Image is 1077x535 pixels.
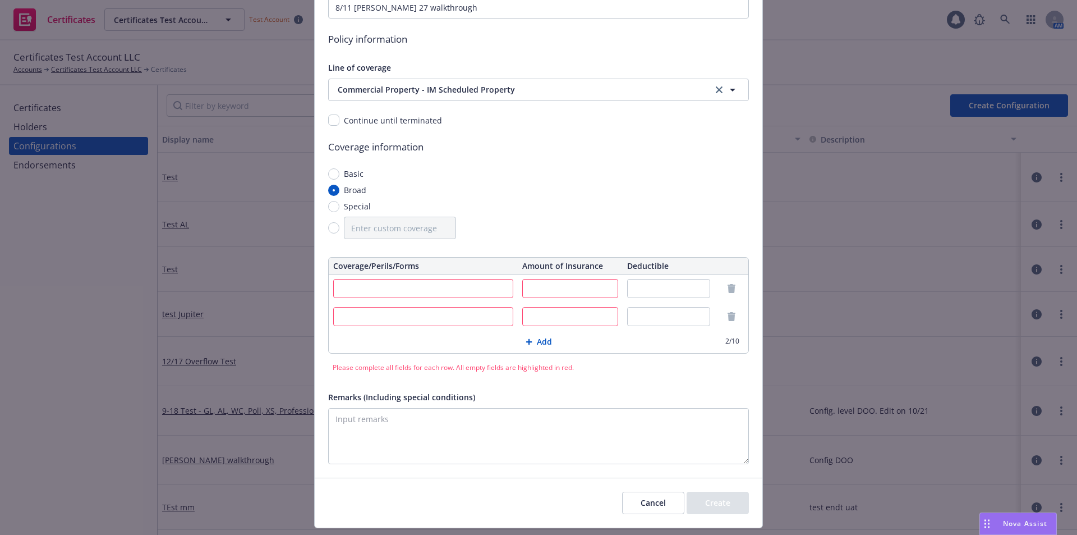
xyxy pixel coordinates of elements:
button: Nova Assist [979,513,1057,535]
span: Broad [344,184,366,196]
a: clear selection [712,83,726,97]
span: Nova Assist [1003,519,1047,528]
input: Basic [328,168,339,180]
span: Basic [344,168,363,180]
a: remove [725,282,738,295]
span: Commercial Property - IM Scheduled Property [338,84,687,95]
input: Special [328,201,339,212]
button: Cancel [622,492,684,514]
span: Remarks (Including special conditions) [328,392,475,403]
th: Amount of Insurance [518,258,623,275]
span: Policy information [328,32,749,47]
span: Coverage information [328,140,749,154]
div: Drag to move [980,513,994,534]
button: Commercial Property - IM Scheduled Propertyclear selection [328,79,749,101]
div: 2 / 10 [725,336,739,346]
input: Enter custom coverage [344,217,456,239]
div: Please complete all fields for each row. All empty fields are highlighted in red. [328,358,749,377]
span: Special [344,200,371,212]
a: remove [725,310,738,323]
textarea: Input remarks [328,408,749,464]
th: Deductible [623,258,715,275]
input: Broad [328,185,339,196]
th: Coverage/Perils/Forms [329,258,518,275]
span: Line of coverage [328,62,391,73]
div: Continue until terminated [344,115,442,126]
button: Add [329,331,748,353]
